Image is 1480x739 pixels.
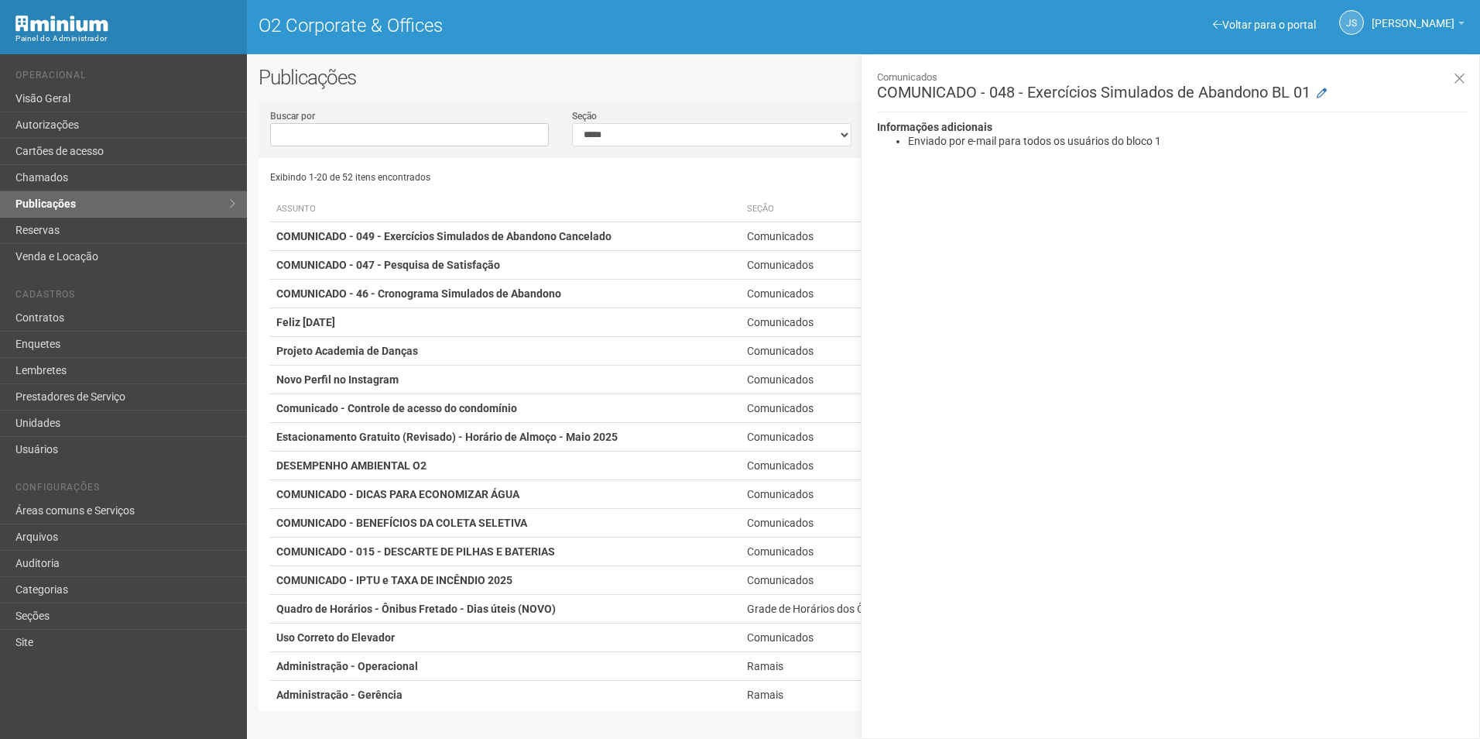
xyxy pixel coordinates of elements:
td: Comunicados [741,394,949,423]
small: Comunicados [877,70,1468,84]
td: Comunicados [741,222,949,251]
a: [PERSON_NAME] [1372,19,1465,32]
div: Exibindo 1-20 de 52 itens encontrados [270,166,864,189]
strong: DESEMPENHO AMBIENTAL O2 [276,459,427,472]
td: Comunicados [741,423,949,452]
h1: O2 Corporate & Offices [259,15,852,36]
td: Comunicados [741,308,949,337]
strong: COMUNICADO - BENEFÍCIOS DA COLETA SELETIVA [276,517,527,529]
strong: Projeto Academia de Danças [276,345,418,357]
strong: COMUNICADO - 049 - Exercícios Simulados de Abandono Cancelado [276,230,612,242]
img: Minium [15,15,108,32]
h3: COMUNICADO - 048 - Exercícios Simulados de Abandono BL 01 [877,70,1468,100]
td: Comunicados [741,566,949,595]
td: Comunicados [741,280,949,308]
strong: Comunicado - Controle de acesso do condomínio [276,402,517,414]
strong: COMUNICADO - DICAS PARA ECONOMIZAR ÁGUA [276,488,519,500]
td: Comunicados [741,251,949,280]
li: Configurações [15,482,235,498]
td: Comunicados [741,366,949,394]
strong: Uso Correto do Elevador [276,631,395,644]
td: Ramais [741,652,949,681]
a: Voltar para o portal [1213,19,1316,31]
td: Comunicados [741,337,949,366]
strong: Estacionamento Gratuito (Revisado) - Horário de Almoço - Maio 2025 [276,431,618,443]
th: Assunto [270,197,741,222]
li: Operacional [15,70,235,86]
li: Enviado por e-mail para todos os usuários do bloco 1 [908,134,1468,148]
td: Comunicados [741,452,949,480]
strong: COMUNICADO - IPTU e TAXA DE INCÊNDIO 2025 [276,574,512,586]
div: Painel do Administrador [15,32,235,46]
strong: Administração - Operacional [276,660,418,672]
strong: COMUNICADO - 015 - DESCARTE DE PILHAS E BATERIAS [276,545,555,558]
strong: Novo Perfil no Instagram [276,373,399,386]
strong: Quadro de Horários - Ônibus Fretado - Dias úteis (NOVO) [276,603,556,615]
a: JS [1339,10,1364,35]
strong: Informações adicionais [877,121,992,133]
strong: COMUNICADO - 047 - Pesquisa de Satisfação [276,259,500,271]
span: Jeferson Souza [1372,2,1454,29]
strong: Administração - Gerência [276,689,403,701]
li: Cadastros [15,289,235,305]
td: Grade de Horários dos Ônibus [741,595,949,624]
a: Modificar [1317,86,1327,101]
label: Buscar por [270,109,315,123]
h2: Publicações [259,66,749,89]
strong: Feliz [DATE] [276,316,335,328]
td: Ramais [741,681,949,710]
td: Comunicados [741,538,949,566]
strong: COMUNICADO - 46 - Cronograma Simulados de Abandono [276,287,561,300]
td: Comunicados [741,509,949,538]
label: Seção [572,109,597,123]
th: Seção [741,197,949,222]
td: Comunicados [741,480,949,509]
td: Comunicados [741,624,949,652]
